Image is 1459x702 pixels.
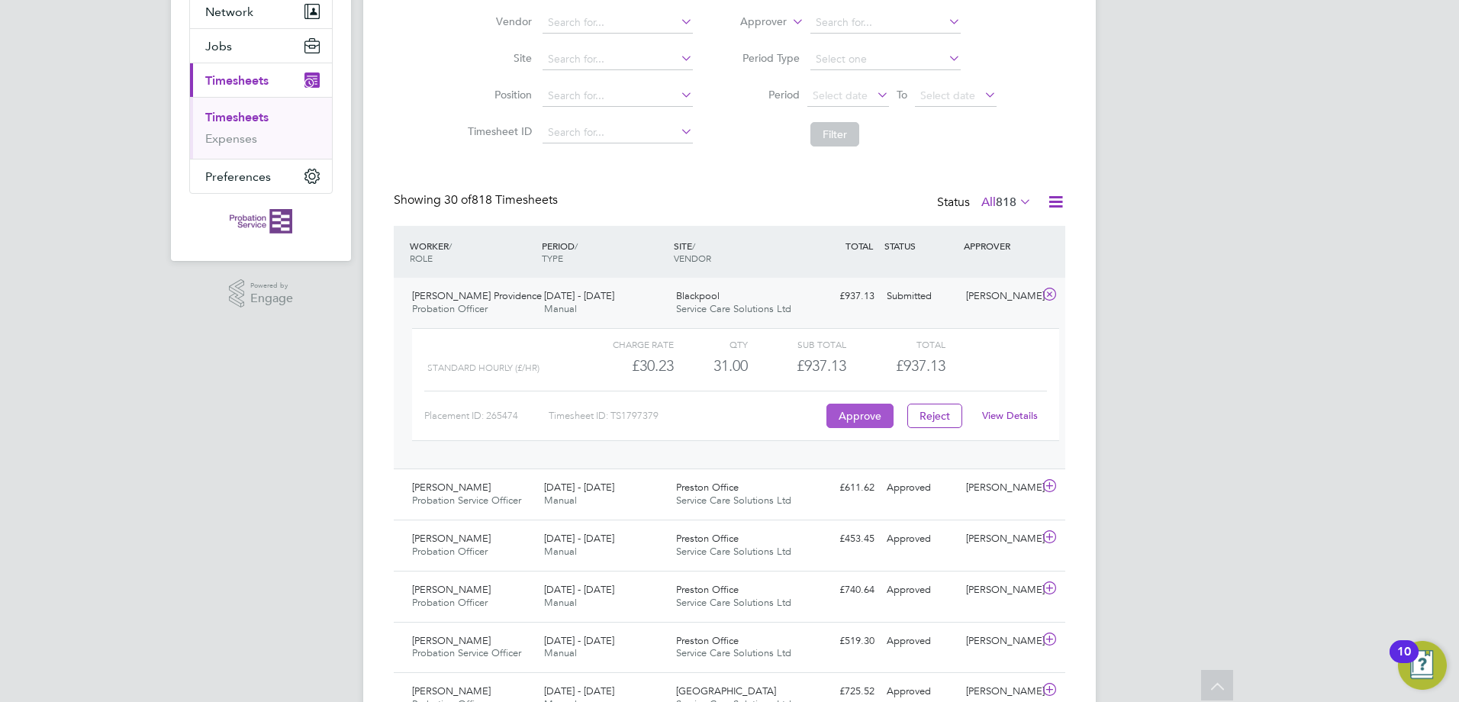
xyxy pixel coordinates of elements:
div: £611.62 [801,475,881,501]
label: Position [463,88,532,101]
span: [PERSON_NAME] [412,532,491,545]
div: Approved [881,526,960,552]
span: Service Care Solutions Ltd [676,302,791,315]
button: Open Resource Center, 10 new notifications [1398,641,1447,690]
div: Total [846,335,945,353]
div: [PERSON_NAME] [960,284,1039,309]
div: 31.00 [674,353,748,378]
button: Reject [907,404,962,428]
span: Select date [920,89,975,102]
a: View Details [982,409,1038,422]
span: Probation Officer [412,302,488,315]
div: [PERSON_NAME] [960,578,1039,603]
a: Expenses [205,131,257,146]
input: Search for... [543,85,693,107]
div: Timesheet ID: TS1797379 [549,404,823,428]
div: Sub Total [748,335,846,353]
span: [DATE] - [DATE] [544,684,614,697]
div: [PERSON_NAME] [960,475,1039,501]
span: To [892,85,912,105]
span: [PERSON_NAME] [412,583,491,596]
span: Powered by [250,279,293,292]
div: APPROVER [960,232,1039,259]
div: 10 [1397,652,1411,671]
span: Service Care Solutions Ltd [676,646,791,659]
label: Timesheet ID [463,124,532,138]
a: Timesheets [205,110,269,124]
span: Standard Hourly (£/HR) [427,362,539,373]
span: [DATE] - [DATE] [544,583,614,596]
span: TYPE [542,252,563,264]
span: Preston Office [676,532,739,545]
div: Showing [394,192,561,208]
div: £30.23 [575,353,674,378]
div: QTY [674,335,748,353]
span: / [449,240,452,252]
a: Powered byEngage [229,279,294,308]
span: Probation Officer [412,545,488,558]
div: [PERSON_NAME] [960,629,1039,654]
button: Timesheets [190,63,332,97]
label: Vendor [463,14,532,28]
div: WORKER [406,232,538,272]
span: Preferences [205,169,271,184]
div: PERIOD [538,232,670,272]
span: Preston Office [676,634,739,647]
span: [DATE] - [DATE] [544,634,614,647]
button: Filter [810,122,859,147]
span: £937.13 [896,356,945,375]
div: Placement ID: 265474 [424,404,549,428]
div: Approved [881,475,960,501]
span: 30 of [444,192,472,208]
div: Status [937,192,1035,214]
div: £937.13 [748,353,846,378]
span: 818 [996,195,1016,210]
div: Approved [881,578,960,603]
span: Network [205,5,253,19]
span: Manual [544,545,577,558]
span: Manual [544,302,577,315]
span: Preston Office [676,583,739,596]
button: Jobs [190,29,332,63]
span: 818 Timesheets [444,192,558,208]
span: / [692,240,695,252]
div: £519.30 [801,629,881,654]
span: Probation Officer [412,596,488,609]
label: Approver [718,14,787,30]
a: Go to home page [189,209,333,233]
label: Period [731,88,800,101]
label: Period Type [731,51,800,65]
div: Approved [881,629,960,654]
div: £740.64 [801,578,881,603]
span: [GEOGRAPHIC_DATA] [676,684,776,697]
span: Preston Office [676,481,739,494]
div: STATUS [881,232,960,259]
img: probationservice-logo-retina.png [230,209,291,233]
div: Timesheets [190,97,332,159]
span: ROLE [410,252,433,264]
label: Site [463,51,532,65]
span: Probation Service Officer [412,494,521,507]
input: Search for... [543,12,693,34]
div: £937.13 [801,284,881,309]
span: [PERSON_NAME] [412,481,491,494]
span: Timesheets [205,73,269,88]
span: Service Care Solutions Ltd [676,494,791,507]
span: VENDOR [674,252,711,264]
div: £453.45 [801,526,881,552]
span: Blackpool [676,289,720,302]
button: Preferences [190,159,332,193]
span: Manual [544,494,577,507]
span: Jobs [205,39,232,53]
span: Service Care Solutions Ltd [676,596,791,609]
div: [PERSON_NAME] [960,526,1039,552]
span: [PERSON_NAME] [412,684,491,697]
span: [PERSON_NAME] [412,634,491,647]
div: SITE [670,232,802,272]
span: Select date [813,89,868,102]
label: All [981,195,1032,210]
span: [DATE] - [DATE] [544,481,614,494]
span: Probation Service Officer [412,646,521,659]
input: Select one [810,49,961,70]
div: Submitted [881,284,960,309]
